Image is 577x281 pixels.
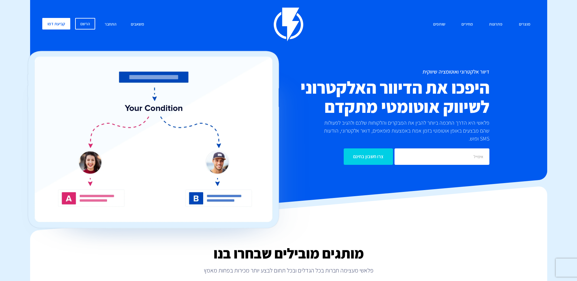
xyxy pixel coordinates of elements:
[42,18,70,29] a: קביעת דמו
[514,18,535,31] a: מוצרים
[30,245,547,261] h2: מותגים מובילים שבחרו בנו
[100,18,121,31] a: התחבר
[126,18,149,31] a: משאבים
[75,18,95,29] a: הרשם
[395,148,489,165] input: אימייל
[30,266,547,275] p: פלאשי מעצימה חברות בכל הגדלים ובכל תחום לבצע יותר מכירות בפחות מאמץ
[314,119,489,142] p: פלאשי היא הדרך החכמה ביותר להבין את המבקרים והלקוחות שלכם ולהגיב לפעולות שהם מבצעים באופן אוטומטי...
[252,69,489,75] h1: דיוור אלקטרוני ואוטומציה שיווקית
[457,18,478,31] a: מחירים
[429,18,450,31] a: שותפים
[485,18,507,31] a: פתרונות
[344,148,393,165] input: צרו חשבון בחינם
[252,78,489,116] h2: היפכו את הדיוור האלקטרוני לשיווק אוטומטי מתקדם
